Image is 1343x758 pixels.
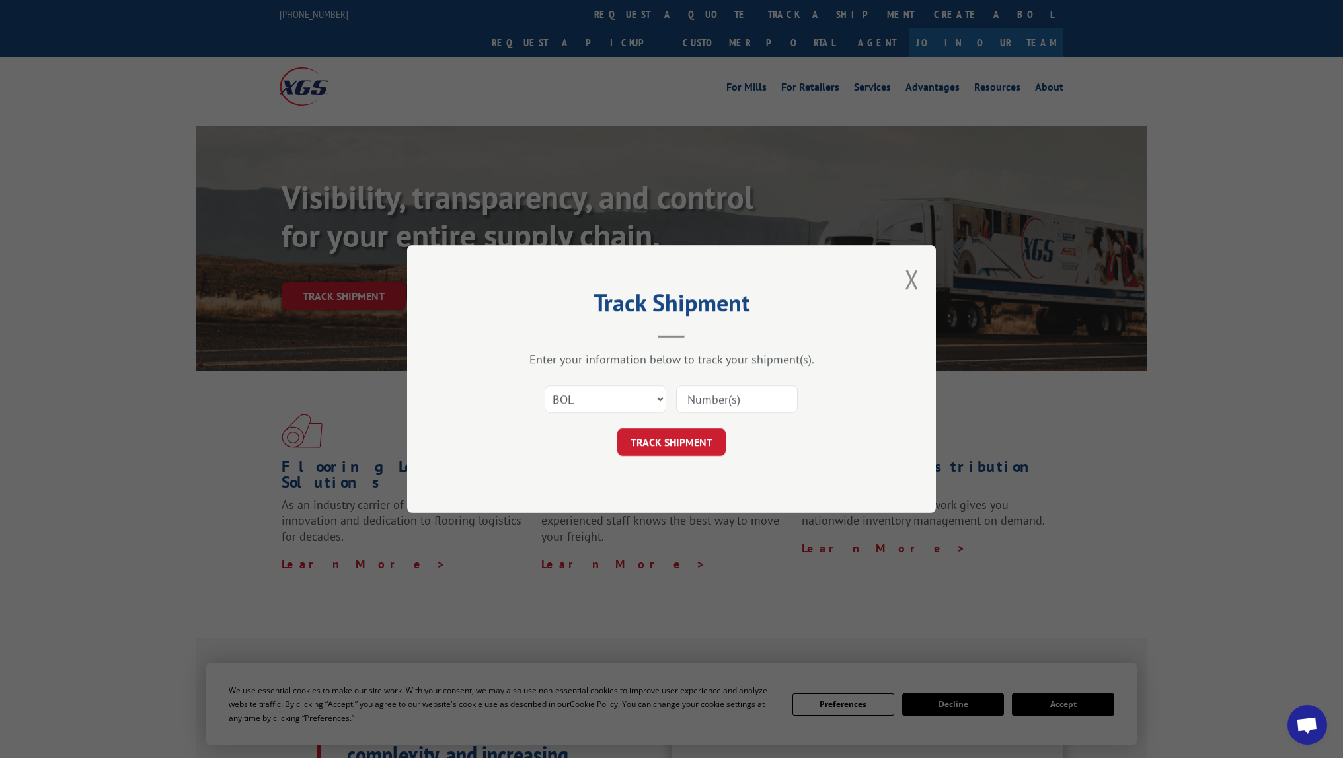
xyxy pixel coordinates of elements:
[905,262,919,297] button: Close modal
[473,293,870,319] h2: Track Shipment
[1287,705,1327,745] div: Open chat
[473,352,870,367] div: Enter your information below to track your shipment(s).
[676,385,798,413] input: Number(s)
[617,428,726,456] button: TRACK SHIPMENT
